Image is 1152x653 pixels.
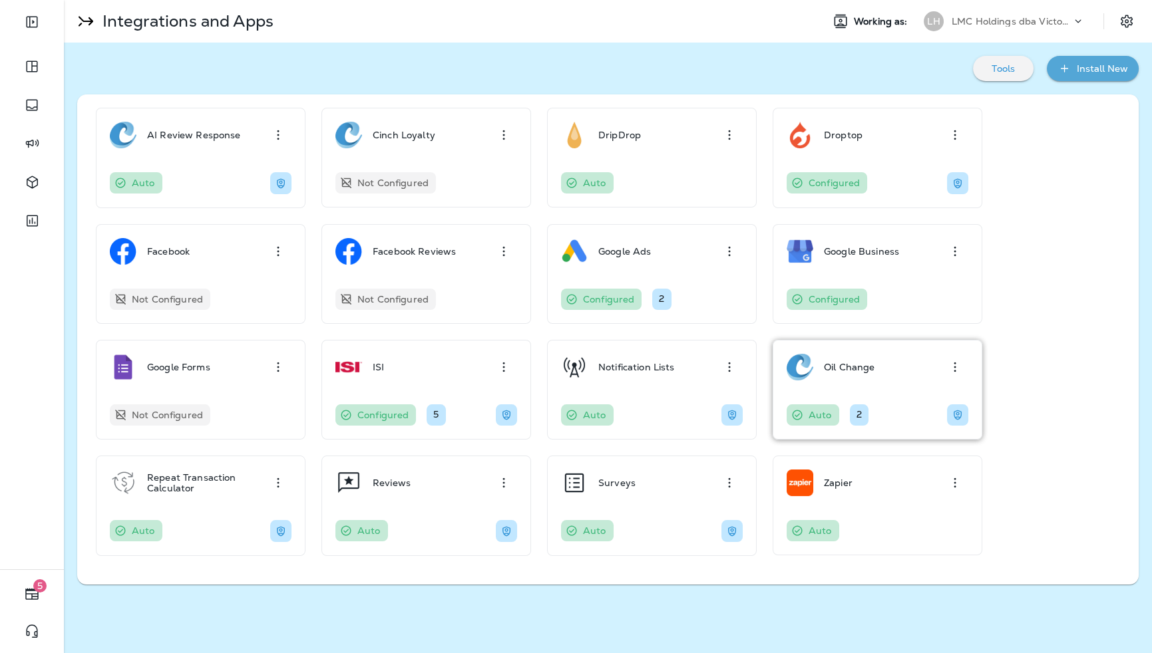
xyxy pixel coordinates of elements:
span: 5 [33,579,47,592]
p: Repeat Transaction Calculator [147,472,265,493]
div: This integration is only shown for super users only [721,520,743,542]
p: Auto [809,525,832,536]
div: This integration is only shown for super users only [947,404,968,426]
div: This integration is only shown for super users only [496,520,517,542]
div: You have not yet configured this integration. To use it, please click on it and fill out the requ... [335,289,436,310]
div: This integration is only shown for super users only [721,404,743,426]
img: DripDrop [561,122,588,148]
img: Cinch Loyalty [335,122,362,148]
p: Google Ads [598,246,651,257]
p: Droptop [824,130,863,140]
p: ISI [373,362,384,372]
img: Zapier [787,469,813,496]
div: Install New [1077,61,1128,77]
p: Auto [357,525,381,536]
p: Facebook Reviews [373,246,456,257]
div: This integration was automatically configured. It may be ready for use or may require additional ... [335,520,388,541]
p: Configured [357,410,409,420]
div: This integration is only shown for super users only [270,520,291,542]
div: You have not yet configured this integration. To use it, please click on it and fill out the requ... [110,289,210,310]
div: You have configured this integration [335,404,416,426]
p: LMC Holdings dba Victory Lane Quick Oil Change [952,16,1071,27]
div: This integration was automatically configured. It may be ready for use or may require additional ... [561,520,614,541]
div: You have not yet configured this integration. To use it, please click on it and fill out the requ... [335,172,436,194]
p: DripDrop [598,130,641,140]
div: This integration is only shown for super users only [270,172,291,194]
p: Oil Change [824,362,874,372]
div: You have not yet configured this integration. To use it, please click on it and fill out the requ... [110,404,210,426]
img: Google Business [787,238,813,265]
p: Auto [583,178,606,188]
p: Reviews [373,477,411,488]
p: Not Configured [132,410,203,420]
button: Install New [1047,56,1139,81]
img: Reviews [335,469,362,496]
div: This integration was automatically configured. It may be ready for use or may require additional ... [561,404,614,426]
div: This integration was automatically configured. It may be ready for use or may require additional ... [787,520,839,541]
div: This integration was automatically configured. It may be ready for use or may require additional ... [110,520,162,541]
img: Google Ads [561,238,588,265]
p: Configured [809,178,860,188]
div: This integration was automatically configured. It may be ready for use or may require additional ... [561,172,614,194]
div: This integration is only shown for super users only [947,172,968,194]
span: Working as: [854,16,910,27]
p: Google Business [824,246,899,257]
p: Facebook [147,246,190,257]
img: Surveys [561,469,588,496]
button: 5 [13,581,51,607]
img: Repeat Transaction Calculator [110,469,136,496]
button: Expand Sidebar [13,9,51,35]
p: Configured [809,294,860,305]
button: Settings [1115,9,1139,33]
img: Google Forms [110,354,136,380]
img: ISI [335,354,362,380]
p: Auto [583,410,606,420]
img: Oil Change [787,354,813,380]
p: Not Configured [132,294,203,305]
div: This integration was automatically configured. It may be ready for use or may require additional ... [787,404,839,426]
p: Notification Lists [598,362,675,372]
div: You have configured this integration [561,289,642,310]
p: Google Forms [147,362,210,372]
p: Auto [583,525,606,536]
p: Auto [132,178,155,188]
p: Cinch Loyalty [373,130,435,140]
div: You have 5 credentials currently added [427,404,445,426]
p: Tools [992,63,1015,74]
p: Not Configured [357,294,429,305]
div: This integration is only shown for super users only [496,404,517,426]
div: LH [924,11,944,31]
img: Notification Lists [561,354,588,380]
img: AI Review Response [110,122,136,148]
button: Tools [973,56,1034,81]
img: Droptop [787,122,813,148]
div: You have 2 credentials currently added [850,404,868,426]
img: Facebook Reviews [335,238,362,265]
div: This integration was automatically configured. It may be ready for use or may require additional ... [110,172,162,194]
img: Facebook [110,238,136,265]
p: Zapier [824,477,853,488]
p: Surveys [598,477,636,488]
p: Auto [809,410,832,420]
p: Configured [583,294,634,305]
p: Not Configured [357,178,429,188]
div: You have configured this integration [787,172,867,194]
p: Integrations and Apps [97,11,274,31]
p: Auto [132,525,155,536]
div: You have 2 credentials currently added [652,289,671,310]
div: You have configured this integration [787,289,867,310]
p: AI Review Response [147,130,241,140]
